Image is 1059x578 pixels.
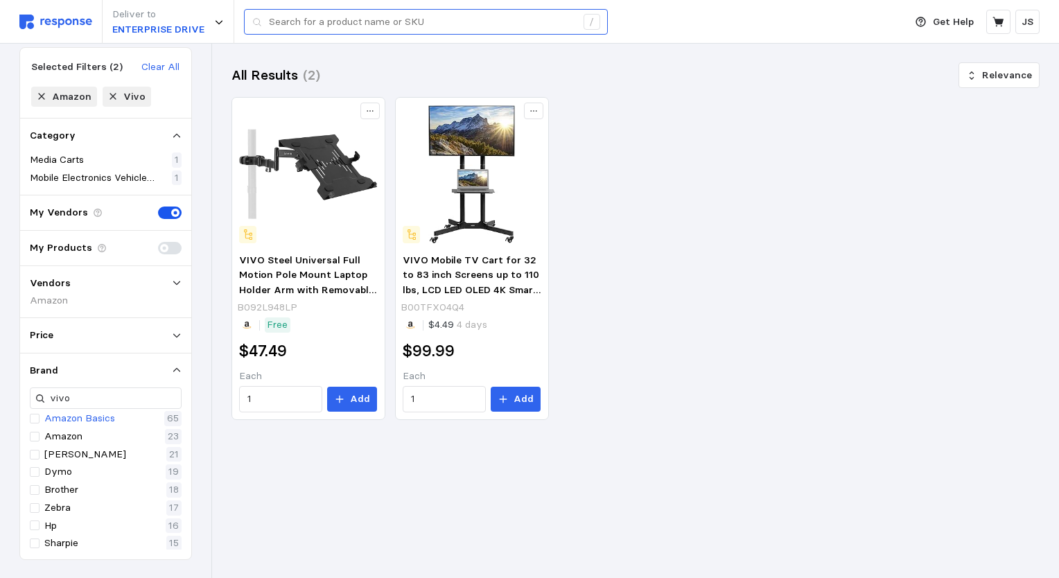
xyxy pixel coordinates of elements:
[30,293,182,308] div: Amazon
[327,387,377,412] button: Add
[239,254,376,356] span: VIVO Steel Universal Full Motion Pole Mount Laptop Holder Arm with Removable 75mm and 100mm VESA ...
[44,536,78,551] p: Sharpie
[30,240,92,256] p: My Products
[267,317,288,333] p: Free
[231,66,298,85] h3: All Results
[401,300,464,315] p: B00TFXO4Q4
[44,429,82,444] p: Amazon
[403,369,541,384] p: Each
[44,518,57,534] p: Hp
[168,429,179,444] p: 23
[30,170,169,186] p: Mobile Electronics Vehicle Mounts
[247,387,315,412] input: Qty
[168,518,179,534] p: 16
[30,205,88,220] p: My Vendors
[933,15,974,30] p: Get Help
[403,254,541,371] span: VIVO Mobile TV Cart for 32 to 83 inch Screens up to 110 lbs, LCD LED OLED 4K Smart Flat and Curve...
[239,340,287,362] h2: $47.49
[907,9,982,35] button: Get Help
[169,536,179,551] p: 15
[959,62,1040,89] button: Relevance
[30,328,53,343] p: Price
[19,15,92,29] img: svg%3e
[491,387,541,412] button: Add
[123,89,146,104] div: Vivo
[237,300,297,315] p: B092L948LP
[44,500,71,516] p: Zebra
[1015,10,1040,34] button: JS
[141,59,180,76] button: Clear All
[169,482,179,498] p: 18
[44,411,115,426] p: Amazon Basics
[141,60,180,75] p: Clear All
[514,392,534,407] p: Add
[44,447,126,462] p: [PERSON_NAME]
[44,464,72,480] p: Dymo
[303,66,320,85] h3: (2)
[175,170,179,186] p: 1
[52,89,91,104] div: Amazon
[168,464,179,480] p: 19
[269,10,576,35] input: Search for a product name or SKU
[44,482,78,498] p: Brother
[1022,15,1033,30] p: JS
[112,7,204,22] p: Deliver to
[30,152,84,168] p: Media Carts
[411,387,478,412] input: Qty
[30,128,76,143] p: Category
[584,14,600,30] div: /
[167,411,179,426] p: 65
[31,60,123,74] div: Selected Filters (2)
[169,447,179,462] p: 21
[169,500,179,516] p: 17
[30,363,58,378] p: Brand
[982,68,1032,83] p: Relevance
[428,317,487,333] p: $4.49
[30,276,71,291] p: Vendors
[239,105,377,243] img: 61j2AQlyVOS._AC_SX679_.jpg
[403,105,541,243] img: 71ck68mLCPL.__AC_SX300_SY300_QL70_ML2_.jpg
[350,392,370,407] p: Add
[175,152,179,168] p: 1
[403,340,455,362] h2: $99.99
[112,22,204,37] p: ENTERPRISE DRIVE
[239,369,377,384] p: Each
[50,388,176,408] input: Search...
[454,318,487,331] span: 4 days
